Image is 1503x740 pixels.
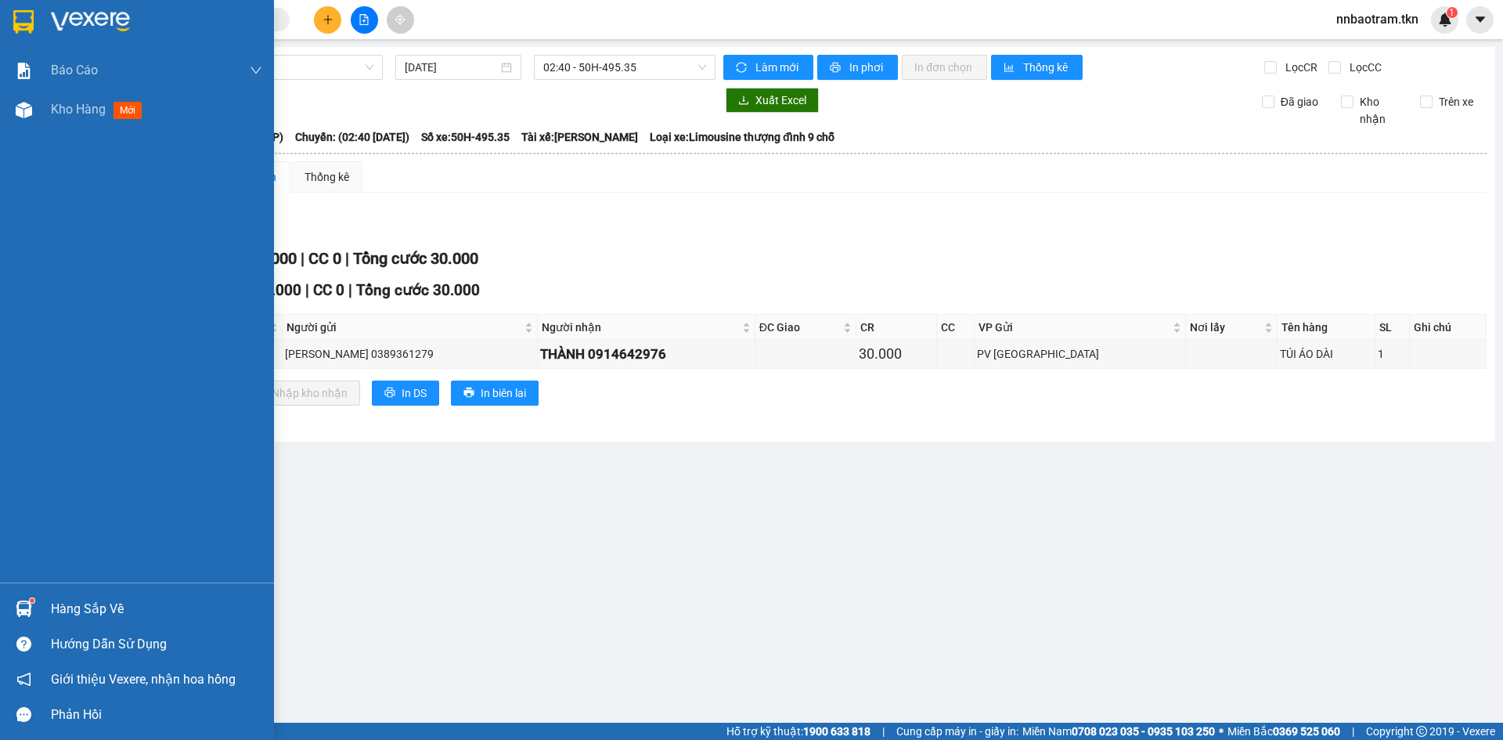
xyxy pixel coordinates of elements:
span: Báo cáo [51,60,98,80]
th: Ghi chú [1410,315,1487,341]
span: VP Gửi [979,319,1170,336]
span: sync [736,62,749,74]
span: Miền Bắc [1227,723,1340,740]
button: printerIn DS [372,381,439,406]
button: bar-chartThống kê [991,55,1083,80]
div: Hàng sắp về [51,597,262,621]
span: | [301,249,305,268]
img: icon-new-feature [1438,13,1452,27]
div: [PERSON_NAME] 0389361279 [285,345,535,363]
div: TÚI ÁO DÀI [1280,345,1371,363]
span: Miền Nam [1022,723,1215,740]
td: PV Hòa Thành [975,341,1186,368]
span: message [16,707,31,722]
span: Tài xế: [PERSON_NAME] [521,128,638,146]
span: Tổng cước 30.000 [353,249,478,268]
span: nnbaotram.tkn [1324,9,1431,29]
span: printer [830,62,843,74]
div: Hướng dẫn sử dụng [51,633,262,656]
span: down [250,64,262,77]
span: question-circle [16,637,31,652]
button: syncLàm mới [723,55,813,80]
strong: 1900 633 818 [803,725,870,738]
th: CC [937,315,975,341]
span: download [738,95,749,107]
span: mới [114,102,142,119]
span: | [348,281,352,299]
div: 30.000 [859,343,934,365]
div: PV [GEOGRAPHIC_DATA] [977,345,1183,363]
span: ĐC Giao [759,319,840,336]
button: downloadNhập kho nhận [242,381,360,406]
img: warehouse-icon [16,102,32,118]
span: Số xe: 50H-495.35 [421,128,510,146]
span: CC 0 [308,249,341,268]
input: 13/09/2025 [405,59,498,76]
span: | [305,281,309,299]
th: CR [856,315,937,341]
span: Loại xe: Limousine thượng đỉnh 9 chỗ [650,128,834,146]
span: In biên lai [481,384,526,402]
span: Kho nhận [1353,93,1408,128]
button: printerIn phơi [817,55,898,80]
strong: 0708 023 035 - 0935 103 250 [1072,725,1215,738]
span: plus [323,14,333,25]
span: In DS [402,384,427,402]
strong: 0369 525 060 [1273,725,1340,738]
span: Lọc CC [1343,59,1384,76]
div: THÀNH 0914642976 [540,344,752,365]
span: Nơi lấy [1190,319,1262,336]
span: Chuyến: (02:40 [DATE]) [295,128,409,146]
img: warehouse-icon [16,601,32,617]
span: Làm mới [755,59,801,76]
span: 02:40 - 50H-495.35 [543,56,706,79]
span: Trên xe [1433,93,1480,110]
span: Thống kê [1023,59,1070,76]
div: 1 [1378,345,1407,363]
span: | [345,249,349,268]
span: 1 [1449,7,1454,18]
span: | [1352,723,1354,740]
span: In phơi [849,59,885,76]
button: In đơn chọn [902,55,987,80]
span: printer [384,387,395,399]
span: aim [395,14,405,25]
button: caret-down [1466,6,1494,34]
span: caret-down [1473,13,1487,27]
span: Người nhận [542,319,739,336]
button: aim [387,6,414,34]
span: Kho hàng [51,102,106,117]
div: Phản hồi [51,703,262,727]
span: | [882,723,885,740]
span: Đã giao [1274,93,1325,110]
span: printer [463,387,474,399]
span: ⚪️ [1219,728,1224,735]
button: downloadXuất Excel [726,88,819,113]
span: Cung cấp máy in - giấy in: [896,723,1018,740]
sup: 1 [1447,7,1458,18]
span: Lọc CR [1279,59,1320,76]
div: Thống kê [305,168,349,186]
span: Tổng cước 30.000 [356,281,480,299]
span: Người gửi [287,319,521,336]
th: SL [1375,315,1411,341]
span: file-add [359,14,369,25]
span: Hỗ trợ kỹ thuật: [726,723,870,740]
img: solution-icon [16,63,32,79]
button: plus [314,6,341,34]
span: Xuất Excel [755,92,806,109]
span: CC 0 [313,281,344,299]
sup: 1 [30,598,34,603]
span: CR 30.000 [232,281,301,299]
span: Giới thiệu Vexere, nhận hoa hồng [51,670,236,689]
th: Tên hàng [1278,315,1375,341]
span: bar-chart [1004,62,1017,74]
button: file-add [351,6,378,34]
span: notification [16,672,31,687]
span: copyright [1416,726,1427,737]
button: printerIn biên lai [451,381,539,406]
img: logo-vxr [13,10,34,34]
